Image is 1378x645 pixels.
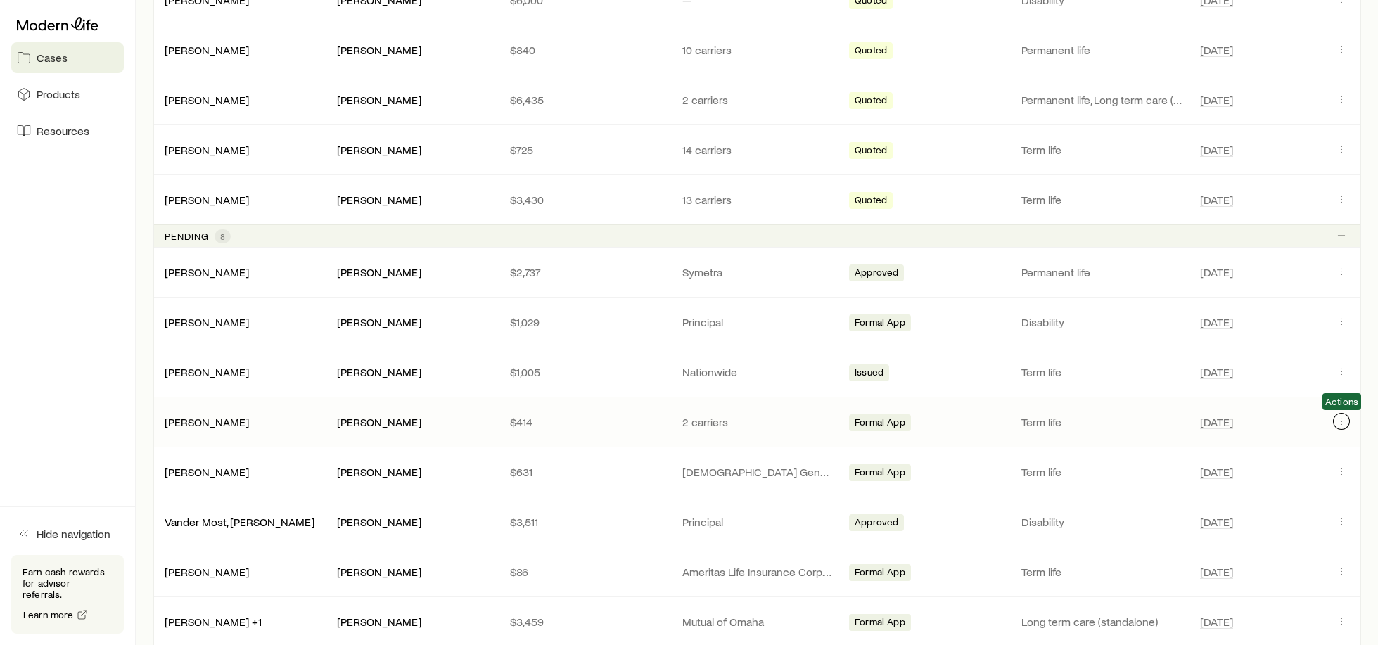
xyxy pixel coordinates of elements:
[1200,193,1233,207] span: [DATE]
[165,143,249,158] div: [PERSON_NAME]
[510,143,660,157] p: $725
[11,79,124,110] a: Products
[855,317,905,331] span: Formal App
[165,465,249,480] div: [PERSON_NAME]
[337,615,421,630] div: [PERSON_NAME]
[165,515,314,530] div: Vander Most, [PERSON_NAME]
[855,94,887,109] span: Quoted
[1200,615,1233,629] span: [DATE]
[510,465,660,479] p: $631
[510,515,660,529] p: $3,511
[1021,415,1182,429] p: Term life
[682,365,832,379] p: Nationwide
[510,43,660,57] p: $840
[510,615,660,629] p: $3,459
[337,365,421,380] div: [PERSON_NAME]
[37,51,68,65] span: Cases
[337,465,421,480] div: [PERSON_NAME]
[855,366,883,381] span: Issued
[855,194,887,209] span: Quoted
[1021,43,1182,57] p: Permanent life
[682,93,832,107] p: 2 carriers
[1021,565,1182,579] p: Term life
[23,610,74,620] span: Learn more
[337,193,421,207] div: [PERSON_NAME]
[682,565,832,579] p: Ameritas Life Insurance Corp. (Ameritas)
[165,315,249,328] a: [PERSON_NAME]
[1021,515,1182,529] p: Disability
[510,365,660,379] p: $1,005
[682,615,832,629] p: Mutual of Omaha
[1021,615,1182,629] p: Long term care (standalone)
[855,566,905,581] span: Formal App
[37,87,80,101] span: Products
[1200,565,1233,579] span: [DATE]
[11,555,124,634] div: Earn cash rewards for advisor referrals.Learn more
[165,93,249,108] div: [PERSON_NAME]
[1021,365,1182,379] p: Term life
[1200,515,1233,529] span: [DATE]
[1325,396,1358,407] span: Actions
[165,265,249,280] div: [PERSON_NAME]
[165,43,249,56] a: [PERSON_NAME]
[855,416,905,431] span: Formal App
[855,267,898,281] span: Approved
[510,265,660,279] p: $2,737
[165,193,249,206] a: [PERSON_NAME]
[1200,365,1233,379] span: [DATE]
[682,415,832,429] p: 2 carriers
[165,143,249,156] a: [PERSON_NAME]
[165,465,249,478] a: [PERSON_NAME]
[510,193,660,207] p: $3,430
[1021,193,1182,207] p: Term life
[682,143,832,157] p: 14 carriers
[337,265,421,280] div: [PERSON_NAME]
[337,43,421,58] div: [PERSON_NAME]
[165,193,249,207] div: [PERSON_NAME]
[165,365,249,378] a: [PERSON_NAME]
[11,518,124,549] button: Hide navigation
[165,565,249,578] a: [PERSON_NAME]
[1021,143,1182,157] p: Term life
[165,43,249,58] div: [PERSON_NAME]
[337,515,421,530] div: [PERSON_NAME]
[165,265,249,279] a: [PERSON_NAME]
[165,231,209,242] p: Pending
[337,143,421,158] div: [PERSON_NAME]
[165,565,249,580] div: [PERSON_NAME]
[510,565,660,579] p: $86
[1200,465,1233,479] span: [DATE]
[510,315,660,329] p: $1,029
[1021,315,1182,329] p: Disability
[682,193,832,207] p: 13 carriers
[1200,143,1233,157] span: [DATE]
[165,315,249,330] div: [PERSON_NAME]
[37,124,89,138] span: Resources
[37,527,110,541] span: Hide navigation
[165,515,314,528] a: Vander Most, [PERSON_NAME]
[337,93,421,108] div: [PERSON_NAME]
[855,144,887,159] span: Quoted
[165,615,262,628] a: [PERSON_NAME] +1
[1021,265,1182,279] p: Permanent life
[855,516,898,531] span: Approved
[165,415,249,428] a: [PERSON_NAME]
[682,465,832,479] p: [DEMOGRAPHIC_DATA] General
[682,265,832,279] p: Symetra
[855,616,905,631] span: Formal App
[220,231,225,242] span: 8
[1021,465,1182,479] p: Term life
[682,43,832,57] p: 10 carriers
[1200,43,1233,57] span: [DATE]
[855,466,905,481] span: Formal App
[165,415,249,430] div: [PERSON_NAME]
[165,365,249,380] div: [PERSON_NAME]
[682,315,832,329] p: Principal
[337,315,421,330] div: [PERSON_NAME]
[11,115,124,146] a: Resources
[682,515,832,529] p: Principal
[1200,93,1233,107] span: [DATE]
[510,415,660,429] p: $414
[1200,315,1233,329] span: [DATE]
[1021,93,1182,107] p: Permanent life, Long term care (linked benefit)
